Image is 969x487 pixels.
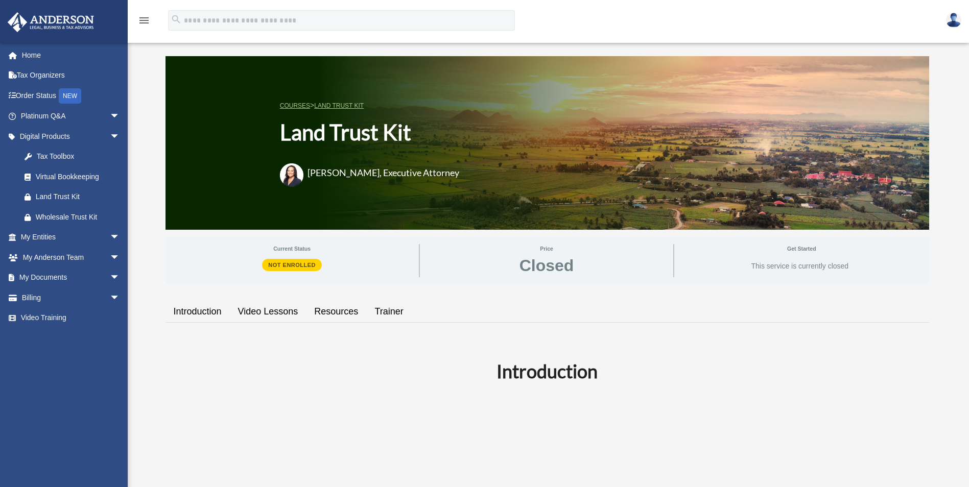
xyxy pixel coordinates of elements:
a: Tax Toolbox [14,147,135,167]
a: Trainer [366,297,411,326]
span: arrow_drop_down [110,287,130,308]
span: arrow_drop_down [110,267,130,288]
a: Virtual Bookkeeping [14,166,135,187]
a: Billingarrow_drop_down [7,287,135,308]
span: arrow_drop_down [110,247,130,268]
a: Land Trust Kit [314,102,364,109]
span: arrow_drop_down [110,126,130,147]
span: Current Status [173,244,412,253]
a: COURSES [280,102,310,109]
a: Digital Productsarrow_drop_down [7,126,135,147]
a: Tax Organizers [7,65,135,86]
a: Wholesale Trust Kit [14,207,135,227]
p: > [280,99,472,112]
a: Video Training [7,308,135,328]
a: Home [7,45,135,65]
a: Platinum Q&Aarrow_drop_down [7,106,135,127]
div: Wholesale Trust Kit [36,211,123,224]
a: My Anderson Teamarrow_drop_down [7,247,135,267]
div: Virtual Bookkeeping [36,171,123,183]
a: Video Lessons [230,297,306,326]
i: menu [138,14,150,27]
a: Order StatusNEW [7,85,135,106]
img: User Pic [946,13,961,28]
a: Resources [306,297,366,326]
span: Price [427,244,666,253]
span: Closed [519,257,574,274]
a: menu [138,18,150,27]
a: My Documentsarrow_drop_down [7,267,135,288]
img: Amanda-Wylanda.png [280,163,303,187]
i: search [171,14,182,25]
span: This service is currently closed [751,262,849,271]
div: Land Trust Kit [36,190,117,203]
span: arrow_drop_down [110,227,130,248]
a: My Entitiesarrow_drop_down [7,227,135,248]
div: NEW [59,88,81,104]
h1: Land Trust Kit [280,117,472,148]
h2: Introduction [172,358,923,384]
a: Introduction [166,297,230,326]
span: arrow_drop_down [110,106,130,127]
h3: [PERSON_NAME], Executive Attorney [308,166,459,179]
span: Get Started [681,244,921,253]
div: Tax Toolbox [36,150,123,163]
span: Not Enrolled [262,259,322,271]
a: Land Trust Kit [14,187,130,207]
img: Anderson Advisors Platinum Portal [5,12,97,32]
